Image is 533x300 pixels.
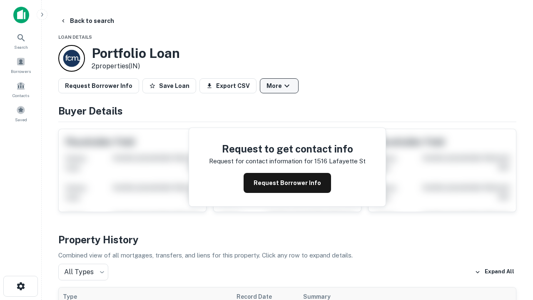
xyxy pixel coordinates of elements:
p: 2 properties (IN) [92,61,180,71]
a: Search [2,30,39,52]
button: Expand All [473,266,516,278]
p: Request for contact information for [209,156,313,166]
span: Search [14,44,28,50]
h4: Property History [58,232,516,247]
button: Export CSV [199,78,257,93]
p: Combined view of all mortgages, transfers, and liens for this property. Click any row to expand d... [58,250,516,260]
h3: Portfolio Loan [92,45,180,61]
a: Saved [2,102,39,125]
img: capitalize-icon.png [13,7,29,23]
span: Borrowers [11,68,31,75]
button: Request Borrower Info [58,78,139,93]
h4: Buyer Details [58,103,516,118]
iframe: Chat Widget [491,207,533,247]
button: Request Borrower Info [244,173,331,193]
button: Save Loan [142,78,196,93]
h4: Request to get contact info [209,141,366,156]
a: Contacts [2,78,39,100]
button: Back to search [57,13,117,28]
span: Contacts [12,92,29,99]
p: 1516 lafayette st [314,156,366,166]
span: Saved [15,116,27,123]
a: Borrowers [2,54,39,76]
span: Loan Details [58,35,92,40]
button: More [260,78,299,93]
div: All Types [58,264,108,280]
